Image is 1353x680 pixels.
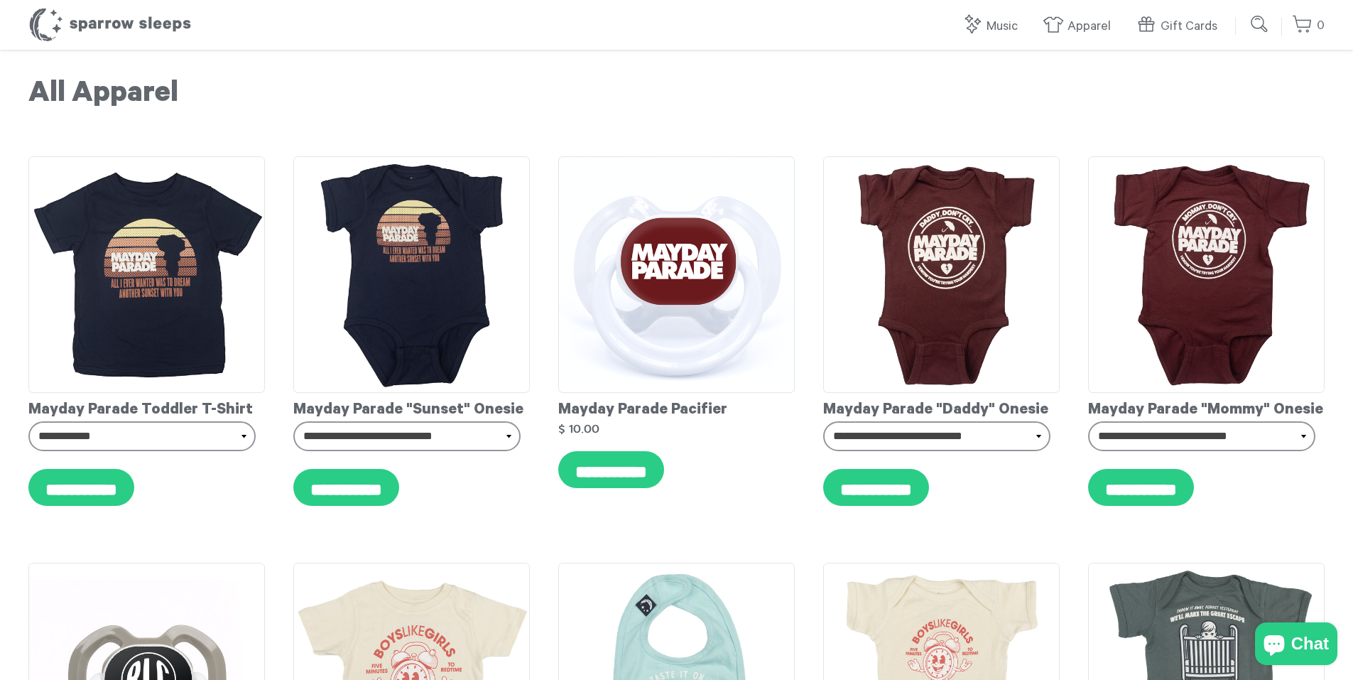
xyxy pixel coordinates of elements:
[558,393,795,421] div: Mayday Parade Pacifier
[1246,10,1274,38] input: Submit
[28,393,265,421] div: Mayday Parade Toddler T-Shirt
[1088,393,1325,421] div: Mayday Parade "Mommy" Onesie
[1292,11,1325,41] a: 0
[823,156,1060,393] img: Mayday_Parade_-_Daddy_Onesie_grande.png
[28,78,1325,114] h1: All Apparel
[1136,11,1224,42] a: Gift Cards
[1251,622,1342,669] inbox-online-store-chat: Shopify online store chat
[962,11,1025,42] a: Music
[1043,11,1118,42] a: Apparel
[293,156,530,393] img: MaydayParade-SunsetOnesie_grande.png
[293,393,530,421] div: Mayday Parade "Sunset" Onesie
[28,156,265,393] img: MaydayParade-SunsetToddlerT-shirt_grande.png
[1088,156,1325,393] img: Mayday_Parade_-_Mommy_Onesie_grande.png
[28,7,192,43] h1: Sparrow Sleeps
[558,156,795,393] img: MaydayParadePacifierMockup_grande.png
[558,423,599,435] strong: $ 10.00
[823,393,1060,421] div: Mayday Parade "Daddy" Onesie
